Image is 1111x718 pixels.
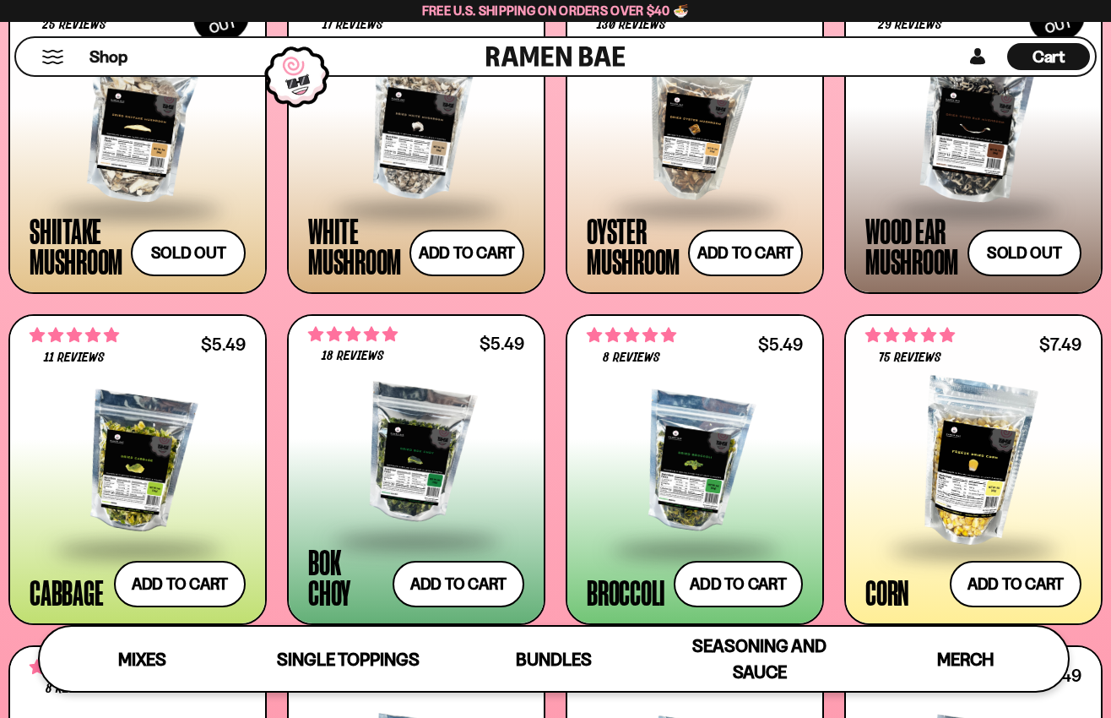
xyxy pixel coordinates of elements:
[1032,46,1065,67] span: Cart
[89,43,127,70] a: Shop
[41,50,64,64] button: Mobile Menu Trigger
[480,335,524,351] div: $5.49
[967,230,1082,276] button: Sold out
[308,215,401,276] div: White Mushroom
[44,351,105,365] span: 11 reviews
[287,314,545,625] a: 4.83 stars 18 reviews $5.49 Bok Choy Add to cart
[587,215,680,276] div: Oyster Mushroom
[277,649,420,670] span: Single Toppings
[201,336,246,352] div: $5.49
[322,350,384,363] span: 18 reviews
[758,336,803,352] div: $5.49
[657,627,863,691] a: Seasoning and Sauce
[409,230,524,276] button: Add to cart
[587,324,676,346] span: 4.75 stars
[308,547,384,607] div: Bok Choy
[844,314,1103,625] a: 4.91 stars 75 reviews $7.49 Corn Add to cart
[865,577,909,607] div: Corn
[950,561,1081,607] button: Add to cart
[516,649,592,670] span: Bundles
[40,627,246,691] a: Mixes
[688,230,803,276] button: Add to cart
[30,215,122,276] div: Shiitake Mushroom
[1039,336,1081,352] div: $7.49
[865,215,959,276] div: Wood Ear Mushroom
[692,635,826,683] span: Seasoning and Sauce
[89,46,127,68] span: Shop
[30,577,103,607] div: Cabbage
[879,351,941,365] span: 75 reviews
[603,351,660,365] span: 8 reviews
[422,3,690,19] span: Free U.S. Shipping on Orders over $40 🍜
[451,627,657,691] a: Bundles
[862,627,1068,691] a: Merch
[393,561,524,607] button: Add to cart
[865,324,955,346] span: 4.91 stars
[8,314,267,625] a: 4.82 stars 11 reviews $5.49 Cabbage Add to cart
[118,649,166,670] span: Mixes
[246,627,452,691] a: Single Toppings
[674,561,803,607] button: Add to cart
[1007,38,1090,75] div: Cart
[30,324,119,346] span: 4.82 stars
[937,649,994,670] span: Merch
[131,230,246,276] button: Sold out
[308,324,398,345] span: 4.83 stars
[566,314,824,625] a: 4.75 stars 8 reviews $5.49 Broccoli Add to cart
[114,561,246,607] button: Add to cart
[587,577,665,607] div: Broccoli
